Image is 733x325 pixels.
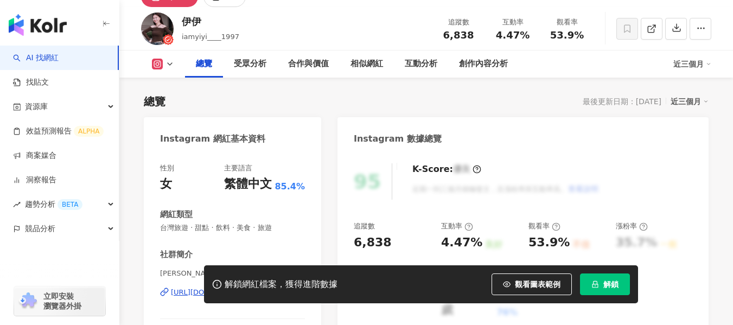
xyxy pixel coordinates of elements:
a: 效益預測報告ALPHA [13,126,104,137]
div: 觀看率 [546,17,588,28]
div: 主要語言 [224,163,252,173]
div: 觀看率 [528,221,560,231]
div: 總覽 [196,58,212,71]
img: KOL Avatar [141,12,174,45]
div: 受眾分析 [234,58,266,71]
div: 近三個月 [673,55,711,73]
div: 近三個月 [671,94,709,109]
span: 85.4% [275,181,305,193]
div: 互動率 [492,17,533,28]
div: 伊伊 [182,15,239,28]
div: BETA [58,199,82,210]
button: 解鎖 [580,273,630,295]
div: 繁體中文 [224,176,272,193]
div: 53.9% [528,234,570,251]
div: 性別 [160,163,174,173]
a: chrome extension立即安裝 瀏覽器外掛 [14,286,105,316]
a: 洞察報告 [13,175,56,186]
div: 4.47% [441,234,482,251]
div: 漲粉率 [616,221,648,231]
img: chrome extension [17,292,39,310]
div: Instagram 網紅基本資料 [160,133,265,145]
div: K-Score : [412,163,481,175]
div: 網紅類型 [160,209,193,220]
span: 觀看圖表範例 [515,280,560,289]
div: 解鎖網紅檔案，獲得進階數據 [225,279,337,290]
div: 創作內容分析 [459,58,508,71]
span: 競品分析 [25,216,55,241]
div: 追蹤數 [438,17,479,28]
img: logo [9,14,67,36]
a: 商案媒合 [13,150,56,161]
span: 53.9% [550,30,584,41]
div: 合作與價值 [288,58,329,71]
button: 觀看圖表範例 [492,273,572,295]
div: 互動率 [441,221,473,231]
span: 6,838 [443,29,474,41]
div: 女 [160,176,172,193]
span: 趨勢分析 [25,192,82,216]
span: iamyiyi____1997 [182,33,239,41]
div: Instagram 數據總覽 [354,133,442,145]
div: 追蹤數 [354,221,375,231]
div: 社群簡介 [160,249,193,260]
div: 總覽 [144,94,165,109]
div: 最後更新日期：[DATE] [583,97,661,106]
a: 找貼文 [13,77,49,88]
div: 6,838 [354,234,392,251]
span: 資源庫 [25,94,48,119]
span: rise [13,201,21,208]
a: searchAI 找網紅 [13,53,59,63]
span: 4.47% [496,30,530,41]
div: 互動分析 [405,58,437,71]
div: 相似網紅 [350,58,383,71]
span: 立即安裝 瀏覽器外掛 [43,291,81,311]
span: 台灣旅遊 · 甜點 · 飲料 · 美食 · 旅遊 [160,223,305,233]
